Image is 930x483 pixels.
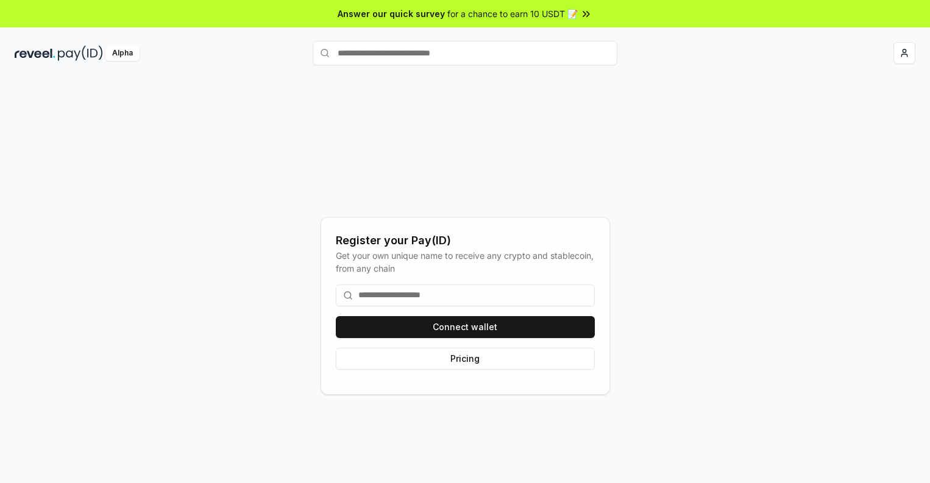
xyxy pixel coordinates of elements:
img: reveel_dark [15,46,55,61]
img: pay_id [58,46,103,61]
span: for a chance to earn 10 USDT 📝 [447,7,578,20]
div: Alpha [105,46,140,61]
button: Pricing [336,348,595,370]
span: Answer our quick survey [338,7,445,20]
button: Connect wallet [336,316,595,338]
div: Get your own unique name to receive any crypto and stablecoin, from any chain [336,249,595,275]
div: Register your Pay(ID) [336,232,595,249]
